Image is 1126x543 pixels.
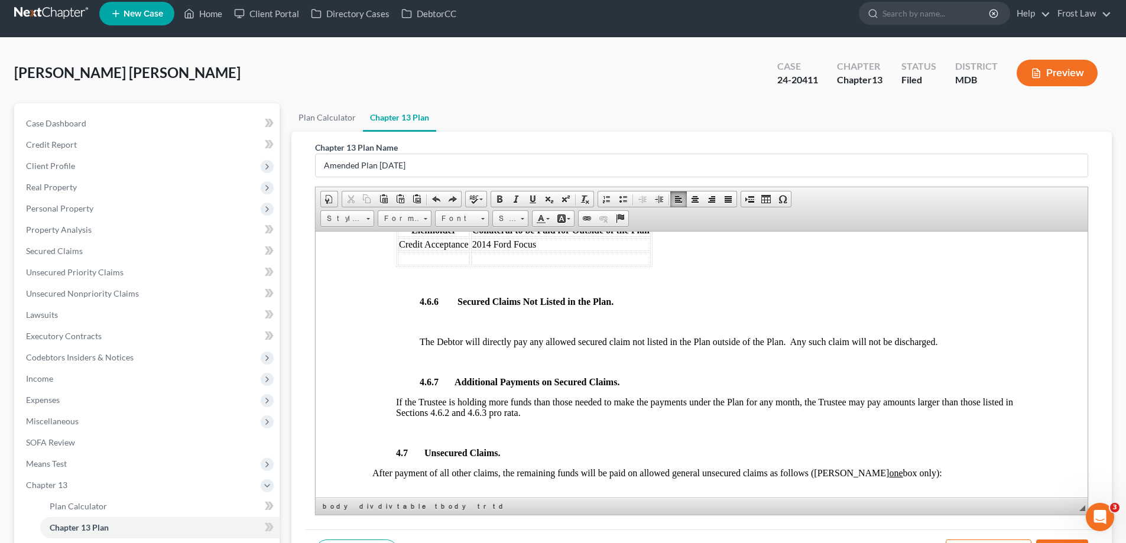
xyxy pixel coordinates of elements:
a: Remove Format [577,191,593,207]
a: Size [492,210,528,227]
a: Secured Claims [17,240,280,262]
span: Expenses [26,395,60,405]
a: Text Color [533,211,553,226]
a: Document Properties [321,191,338,207]
a: Increase Indent [651,191,667,207]
a: Unsecured Priority Claims [17,262,280,283]
a: tbody element [433,500,474,512]
button: Preview [1017,60,1098,86]
span: Income [26,373,53,383]
a: Insert/Remove Bulleted List [615,191,631,207]
a: Insert Page Break for Printing [741,191,758,207]
iframe: Intercom live chat [1086,503,1114,531]
a: Anchor [612,211,628,226]
a: Underline [524,191,541,207]
a: Lawsuits [17,304,280,326]
span: Resize [1079,505,1085,511]
span: Real Property [26,182,77,192]
a: Align Right [703,191,720,207]
span: SOFA Review [26,437,75,447]
span: Credit Report [26,139,77,149]
a: Subscript [541,191,557,207]
a: SOFA Review [17,432,280,453]
a: Help [1011,3,1050,24]
a: Insert/Remove Numbered List [598,191,615,207]
a: tr element [475,500,489,512]
span: Property Analysis [26,225,92,235]
div: Case [777,60,818,73]
span: Client Profile [26,161,75,171]
span: Secured Claims [26,246,83,256]
a: Case Dashboard [17,113,280,134]
a: Justify [720,191,736,207]
a: Executory Contracts [17,326,280,347]
a: Align Left [670,191,687,207]
a: Background Color [553,211,574,226]
span: Case Dashboard [26,118,86,128]
span: Personal Property [26,203,93,213]
span: Unsecured Priority Claims [26,267,124,277]
a: Home [178,3,228,24]
a: Center [687,191,703,207]
span: Codebtors Insiders & Notices [26,352,134,362]
a: Chapter 13 Plan [363,103,436,132]
a: table element [395,500,431,512]
a: Format [378,210,431,227]
label: Chapter 13 Plan Name [315,141,398,154]
span: Size [493,211,517,226]
a: Credit Report [17,134,280,155]
span: Chapter 13 [26,480,67,490]
a: Undo [428,191,444,207]
a: Superscript [557,191,574,207]
a: Link [579,211,595,226]
span: Means Test [26,459,67,469]
a: div element [357,500,375,512]
div: District [955,60,998,73]
a: Font [435,210,489,227]
div: 24-20411 [777,73,818,87]
a: td element [491,500,509,512]
span: Executory Contracts [26,331,102,341]
a: Insert Special Character [774,191,791,207]
a: Directory Cases [305,3,395,24]
div: MDB [955,73,998,87]
a: Table [758,191,774,207]
input: Search by name... [882,2,991,24]
span: Plan Calculator [50,501,107,511]
span: Chapter 13 Plan [50,522,109,532]
a: Unsecured Nonpriority Claims [17,283,280,304]
span: Font [436,211,477,226]
a: Paste as plain text [392,191,408,207]
span: Unsecured Nonpriority Claims [26,288,139,298]
a: Plan Calculator [40,496,280,517]
a: body element [320,500,356,512]
span: 13 [872,74,882,85]
a: Italic [508,191,524,207]
a: Paste [375,191,392,207]
a: Cut [342,191,359,207]
div: Filed [901,73,936,87]
a: Client Portal [228,3,305,24]
a: Copy [359,191,375,207]
span: Lawsuits [26,310,58,320]
div: Status [901,60,936,73]
a: Bold [491,191,508,207]
a: Frost Law [1052,3,1111,24]
a: Redo [444,191,461,207]
a: Chapter 13 Plan [40,517,280,538]
a: Spell Checker [466,191,486,207]
iframe: Rich Text Editor, document-ckeditor [316,232,1088,498]
div: Chapter [837,60,882,73]
span: [PERSON_NAME] [PERSON_NAME] [14,64,241,81]
span: New Case [124,9,163,18]
u: one [573,236,587,246]
a: Plan Calculator [291,103,363,132]
span: 3 [1110,503,1119,512]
